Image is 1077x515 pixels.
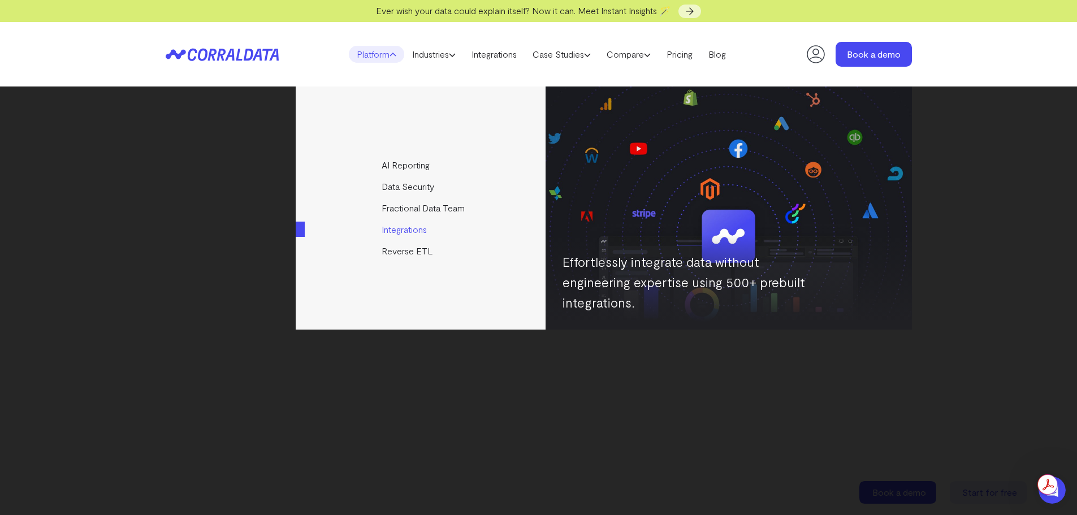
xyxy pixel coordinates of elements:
[296,154,547,176] a: AI Reporting
[659,46,700,63] a: Pricing
[296,176,547,197] a: Data Security
[464,46,525,63] a: Integrations
[296,197,547,219] a: Fractional Data Team
[599,46,659,63] a: Compare
[563,252,817,313] p: Effortlessly integrate data without engineering expertise using 500+ prebuilt integrations.
[700,46,734,63] a: Blog
[525,46,599,63] a: Case Studies
[836,42,912,67] a: Book a demo
[296,240,547,262] a: Reverse ETL
[376,5,671,16] span: Ever wish your data could explain itself? Now it can. Meet Instant Insights 🪄
[349,46,404,63] a: Platform
[296,219,547,240] a: Integrations
[404,46,464,63] a: Industries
